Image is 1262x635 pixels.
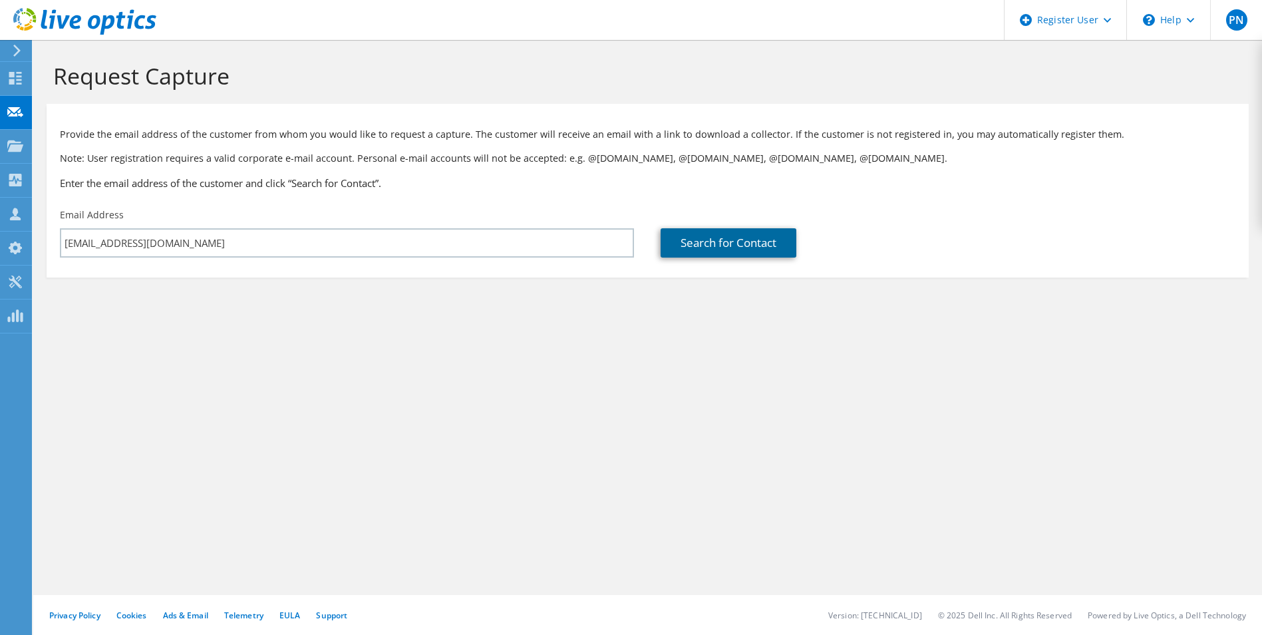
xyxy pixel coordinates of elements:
span: PN [1226,9,1247,31]
li: Powered by Live Optics, a Dell Technology [1088,610,1246,621]
p: Provide the email address of the customer from whom you would like to request a capture. The cust... [60,127,1235,142]
a: Support [316,610,347,621]
li: © 2025 Dell Inc. All Rights Reserved [938,610,1072,621]
li: Version: [TECHNICAL_ID] [828,610,922,621]
a: Cookies [116,610,147,621]
a: Ads & Email [163,610,208,621]
a: Telemetry [224,610,263,621]
a: Privacy Policy [49,610,100,621]
svg: \n [1143,14,1155,26]
a: EULA [279,610,300,621]
h1: Request Capture [53,62,1235,90]
p: Note: User registration requires a valid corporate e-mail account. Personal e-mail accounts will ... [60,151,1235,166]
h3: Enter the email address of the customer and click “Search for Contact”. [60,176,1235,190]
label: Email Address [60,208,124,222]
a: Search for Contact [661,228,796,258]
